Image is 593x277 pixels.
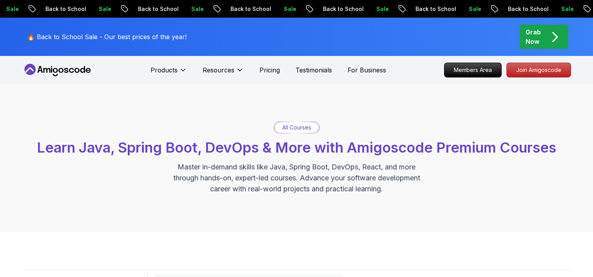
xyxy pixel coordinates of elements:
p: Back to School [98,5,151,13]
p: Join Amigoscode [507,63,571,77]
p: Resources [203,65,234,75]
button: Products [151,65,187,81]
p: Back to School [190,5,244,13]
a: Testimonials [296,65,332,75]
p: Back to School [283,5,336,13]
p: Sale [151,5,176,13]
button: Resources [203,65,244,81]
p: Products [151,65,178,75]
p: Sale [244,5,269,13]
p: Members Area [444,63,501,77]
p: Sale [521,5,546,13]
p: Back to School [5,5,59,13]
p: All Courses [282,124,311,131]
p: Back to School [375,5,429,13]
p: Sale [429,5,454,13]
p: 🔥 Back to School Sale - Our best prices of the year! [27,32,187,41]
p: Sale [59,5,84,13]
p: Master in-demand skills like Java, Spring Boot, DevOps, React, and more through hands-on, expert-... [165,162,428,194]
p: Grab Now [526,27,541,46]
a: Join Amigoscode [506,63,571,77]
span: Learn Java, Spring Boot, DevOps & More with Amigoscode Premium Courses [37,139,556,156]
a: Pricing [259,65,280,75]
p: Back to School [468,5,521,13]
p: Sale [336,5,361,13]
a: For Business [348,65,386,75]
a: Members Area [444,63,502,77]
